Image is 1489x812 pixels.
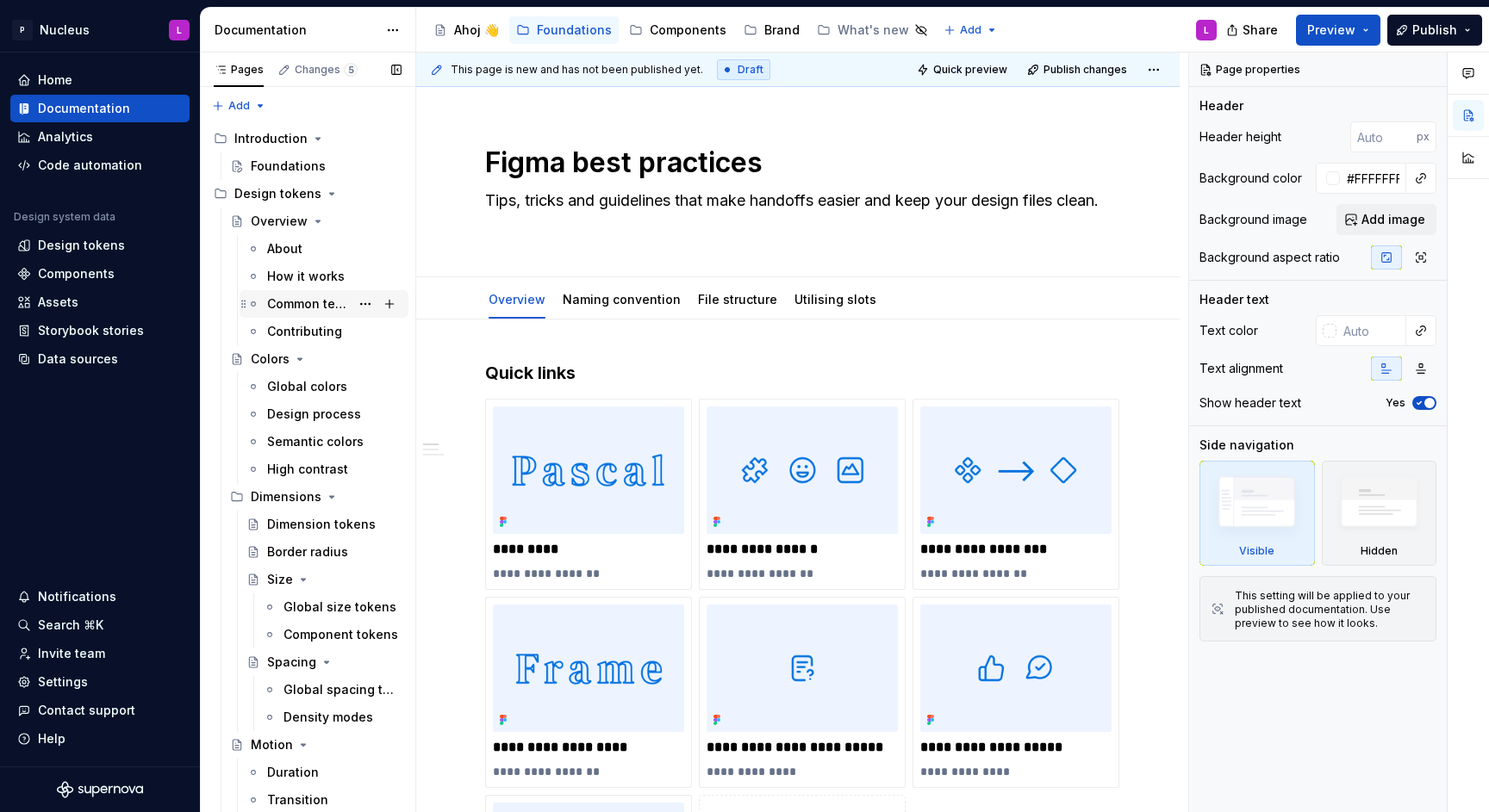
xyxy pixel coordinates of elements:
[267,791,328,809] div: Transition
[10,123,190,151] a: Analytics
[1361,211,1425,228] span: Add image
[451,63,703,77] span: This page is new and has not been published yet.
[57,781,143,798] svg: Supernova Logo
[1322,461,1437,566] div: Hidden
[283,709,373,726] div: Density modes
[920,406,1112,534] img: 216a6d14-655b-443b-97f0-4d2bdd730382.png
[1044,63,1127,77] span: Publish changes
[251,488,321,505] div: Dimensions
[251,213,308,230] div: Overview
[1199,461,1315,566] div: Visible
[920,604,1112,732] img: 18c641e7-f7ec-4101-bb96-7152f37a5dc3.png
[707,604,898,732] img: 9450f8c3-070d-432d-8329-fdc4953920df.png
[38,673,88,691] div: Settings
[234,185,321,202] div: Design tokens
[1022,58,1135,82] button: Publish changes
[38,730,65,747] div: Help
[10,583,190,611] button: Notifications
[482,187,1107,235] textarea: Tips, tricks and guidelines that make handoffs easier and keep your design files clean.
[10,611,190,639] button: Search ⌘K
[427,13,935,47] div: Page tree
[1243,22,1278,39] span: Share
[267,516,376,533] div: Dimension tokens
[1199,97,1243,115] div: Header
[240,511,408,538] a: Dimension tokens
[207,125,408,152] div: Introduction
[10,668,190,696] a: Settings
[14,210,115,224] div: Design system data
[1336,315,1406,346] input: Auto
[1199,170,1302,187] div: Background color
[240,456,408,483] a: High contrast
[1296,15,1380,46] button: Preview
[482,281,552,317] div: Overview
[38,350,118,368] div: Data sources
[1235,589,1425,630] div: This setting will be applied to your published documentation. Use preview to see how it looks.
[240,538,408,566] a: Border radius
[691,281,784,317] div: File structure
[838,22,909,39] div: What's new
[240,400,408,428] a: Design process
[1340,163,1406,194] input: Auto
[240,263,408,290] a: How it works
[1199,360,1283,377] div: Text alignment
[10,66,190,94] a: Home
[1386,396,1405,410] label: Yes
[295,63,358,77] div: Changes
[228,99,250,113] span: Add
[764,22,800,39] div: Brand
[234,130,308,147] div: Introduction
[938,18,1003,42] button: Add
[10,95,190,122] a: Documentation
[38,617,103,634] div: Search ⌘K
[810,16,935,44] a: What's new
[1350,121,1417,152] input: Auto
[622,16,733,44] a: Components
[38,294,78,311] div: Assets
[214,63,264,77] div: Pages
[267,461,348,478] div: High contrast
[240,373,408,400] a: Global colors
[1307,22,1355,39] span: Preview
[223,483,408,511] div: Dimensions
[240,318,408,345] a: Contributing
[38,100,130,117] div: Documentation
[10,152,190,179] a: Code automation
[240,290,408,318] a: Common terminology
[267,268,345,285] div: How it works
[1199,437,1294,454] div: Side navigation
[454,22,499,39] div: Ahoj 👋
[38,702,135,719] div: Contact support
[10,697,190,724] button: Contact support
[251,350,290,368] div: Colors
[283,598,396,616] div: Global size tokens
[10,317,190,344] a: Storybook stories
[482,142,1107,183] textarea: Figma best practices
[38,322,144,339] div: Storybook stories
[485,361,1111,385] h3: Quick links
[1239,544,1274,558] div: Visible
[10,232,190,259] a: Design tokens
[38,157,142,174] div: Code automation
[1204,23,1209,37] div: L
[698,292,777,307] a: File structure
[1199,322,1258,339] div: Text color
[256,704,408,731] a: Density modes
[267,571,293,588] div: Size
[38,645,105,662] div: Invite team
[344,63,358,77] span: 5
[267,378,347,395] div: Global colors
[267,433,364,450] div: Semantic colors
[427,16,506,44] a: Ahoj 👋
[1199,291,1269,308] div: Header text
[223,208,408,235] a: Overview
[38,588,116,605] div: Notifications
[256,676,408,704] a: Global spacing tokens
[563,292,681,307] a: Naming convention
[256,621,408,648] a: Component tokens
[794,292,876,307] a: Utilising slots
[537,22,612,39] div: Foundations
[240,235,408,263] a: About
[1218,15,1289,46] button: Share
